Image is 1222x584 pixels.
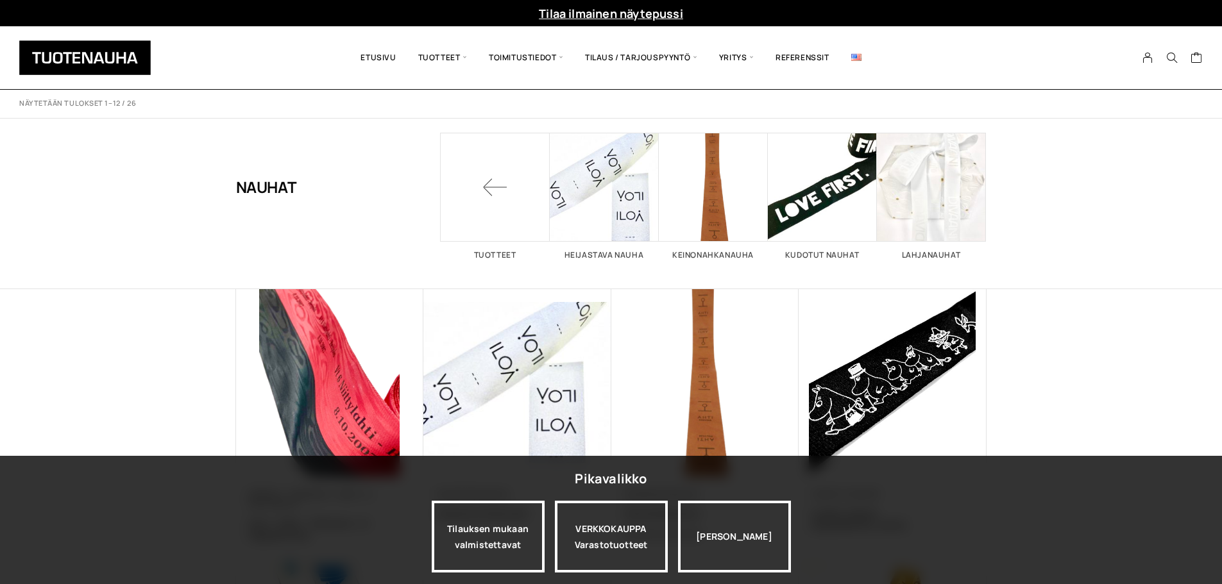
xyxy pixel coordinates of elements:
span: Yritys [708,36,765,79]
h2: Kudotut nauhat [768,251,877,259]
a: Tilauksen mukaan valmistettavat [432,501,545,572]
a: Visit product category Keinonahkanauha [659,133,768,259]
h1: Nauhat [236,133,297,242]
a: VERKKOKAUPPAVarastotuotteet [555,501,668,572]
a: Referenssit [765,36,840,79]
a: Tuotteet [441,133,550,259]
p: Näytetään tulokset 1–12 / 26 [19,99,136,108]
a: Visit product category Lahjanauhat [877,133,986,259]
img: Tuotenauha Oy [19,40,151,75]
span: Tilaus / Tarjouspyyntö [574,36,708,79]
a: Visit product category Kudotut nauhat [768,133,877,259]
a: Etusivu [350,36,407,79]
div: VERKKOKAUPPA Varastotuotteet [555,501,668,572]
a: Cart [1191,51,1203,67]
button: Search [1160,52,1184,63]
h2: Tuotteet [441,251,550,259]
a: My Account [1135,52,1160,63]
a: Tilaa ilmainen näytepussi [539,6,683,21]
div: Pikavalikko [575,467,647,490]
span: Toimitustiedot [478,36,574,79]
h2: Lahjanauhat [877,251,986,259]
img: English [851,54,861,61]
a: Visit product category Heijastava nauha [550,133,659,259]
h2: Keinonahkanauha [659,251,768,259]
div: [PERSON_NAME] [678,501,791,572]
h2: Heijastava nauha [550,251,659,259]
span: Tuotteet [407,36,478,79]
